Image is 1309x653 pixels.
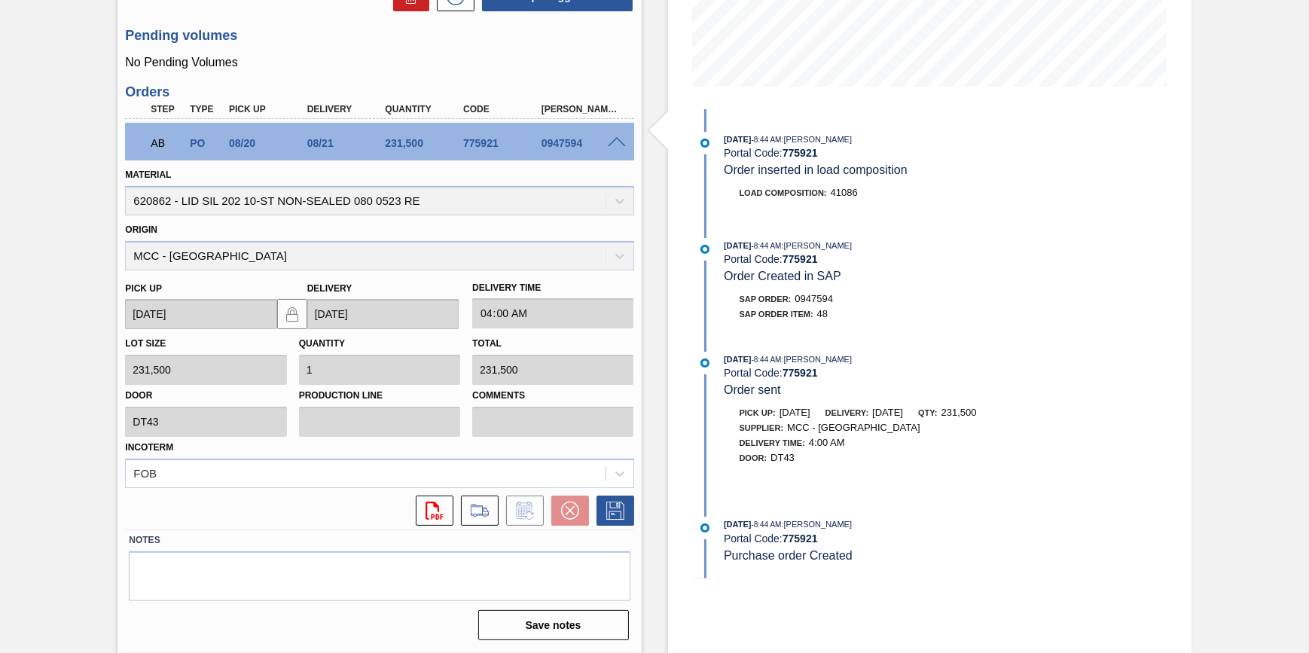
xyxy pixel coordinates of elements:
span: - 8:44 AM [752,520,782,529]
label: Incoterm [125,442,173,453]
span: Supplier: [740,423,784,432]
label: Total [472,338,502,349]
div: Portal Code: [724,532,1082,545]
button: locked [277,299,307,329]
img: locked [283,305,301,323]
div: Open PDF file [408,496,453,526]
div: Cancel Order [544,496,589,526]
span: Order Created in SAP [724,270,841,282]
span: : [PERSON_NAME] [782,355,853,364]
h3: Pending volumes [125,28,633,44]
div: Purchase order [186,137,226,149]
span: SAP Order Item: [740,310,813,319]
div: Awaiting Pick Up [147,127,187,160]
span: SAP Order: [740,294,792,304]
strong: 775921 [783,367,818,379]
label: Origin [125,224,157,235]
span: [DATE] [780,407,810,418]
p: No Pending Volumes [125,56,633,69]
div: Quantity [381,104,468,114]
div: Portal Code: [724,367,1082,379]
label: Comments [472,385,633,407]
label: Delivery Time [472,277,633,299]
div: Pick up [225,104,312,114]
span: 41086 [831,187,858,198]
span: : [PERSON_NAME] [782,241,853,250]
label: Production Line [299,385,460,407]
img: atual [700,245,709,254]
span: Door : [740,453,767,462]
div: Save Order [589,496,634,526]
span: 4:00 AM [809,437,845,448]
div: Type [186,104,226,114]
div: Code [459,104,546,114]
div: Go to Load Composition [453,496,499,526]
span: MCC - [GEOGRAPHIC_DATA] [787,422,920,433]
label: Delivery [307,283,352,294]
span: Order inserted in load composition [724,163,908,176]
span: Pick up: [740,408,776,417]
span: Delivery: [825,408,868,417]
label: Lot size [125,338,166,349]
div: [PERSON_NAME]. ID [538,104,624,114]
img: atual [700,523,709,532]
span: Qty: [918,408,937,417]
div: Step [147,104,187,114]
div: Portal Code: [724,253,1082,265]
label: Quantity [299,338,345,349]
span: Load Composition : [740,188,827,197]
input: mm/dd/yyyy [307,299,459,329]
label: Material [125,169,171,180]
div: 231,500 [381,137,468,149]
span: [DATE] [872,407,903,418]
span: [DATE] [724,241,751,250]
h3: Orders [125,84,633,100]
strong: 775921 [783,253,818,265]
span: [DATE] [724,135,751,144]
span: 231,500 [941,407,977,418]
img: atual [700,359,709,368]
label: Notes [129,529,630,551]
span: DT43 [770,452,795,463]
div: 0947594 [538,137,624,149]
div: FOB [133,467,157,480]
span: - 8:44 AM [752,136,782,144]
span: [DATE] [724,520,751,529]
img: atual [700,139,709,148]
span: Delivery Time : [740,438,805,447]
div: Inform order change [499,496,544,526]
input: mm/dd/yyyy [125,299,276,329]
label: Pick up [125,283,162,294]
span: Order sent [724,383,781,396]
span: : [PERSON_NAME] [782,135,853,144]
p: AB [151,137,183,149]
div: 08/21/2025 [304,137,390,149]
span: : [PERSON_NAME] [782,520,853,529]
span: [DATE] [724,355,751,364]
div: Portal Code: [724,147,1082,159]
span: 0947594 [795,293,833,304]
div: 08/20/2025 [225,137,312,149]
button: Save notes [478,610,629,640]
strong: 775921 [783,532,818,545]
strong: 775921 [783,147,818,159]
span: - 8:44 AM [752,355,782,364]
span: 48 [817,308,828,319]
label: Door [125,385,286,407]
span: Purchase order Created [724,549,853,562]
div: Delivery [304,104,390,114]
div: 775921 [459,137,546,149]
span: - 8:44 AM [752,242,782,250]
